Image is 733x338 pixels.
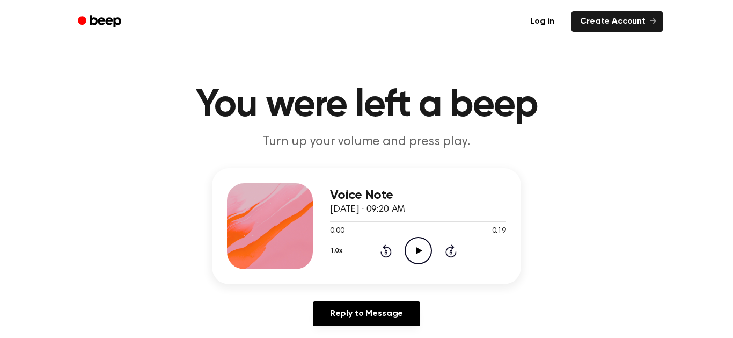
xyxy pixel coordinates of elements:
a: Log in [519,9,565,34]
h3: Voice Note [330,188,506,203]
h1: You were left a beep [92,86,641,125]
a: Reply to Message [313,301,420,326]
a: Create Account [571,11,663,32]
span: 0:19 [492,226,506,237]
span: [DATE] · 09:20 AM [330,205,405,214]
p: Turn up your volume and press play. [160,133,573,151]
span: 0:00 [330,226,344,237]
a: Beep [70,11,131,32]
button: 1.0x [330,242,346,260]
